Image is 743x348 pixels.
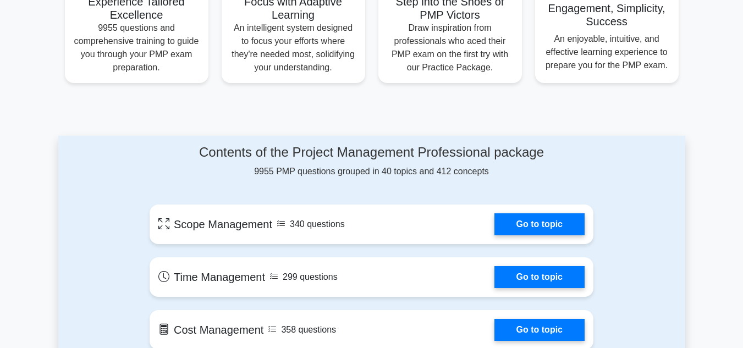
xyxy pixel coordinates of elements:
p: An intelligent system designed to focus your efforts where they're needed most, solidifying your ... [230,21,356,74]
a: Go to topic [494,319,585,341]
p: 9955 questions and comprehensive training to guide you through your PMP exam preparation. [74,21,200,74]
h5: Engagement, Simplicity, Success [544,2,670,28]
h4: Contents of the Project Management Professional package [150,145,593,161]
p: An enjoyable, intuitive, and effective learning experience to prepare you for the PMP exam. [544,32,670,72]
div: 9955 PMP questions grouped in 40 topics and 412 concepts [150,145,593,178]
a: Go to topic [494,266,585,288]
a: Go to topic [494,213,585,235]
p: Draw inspiration from professionals who aced their PMP exam on the first try with our Practice Pa... [387,21,513,74]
